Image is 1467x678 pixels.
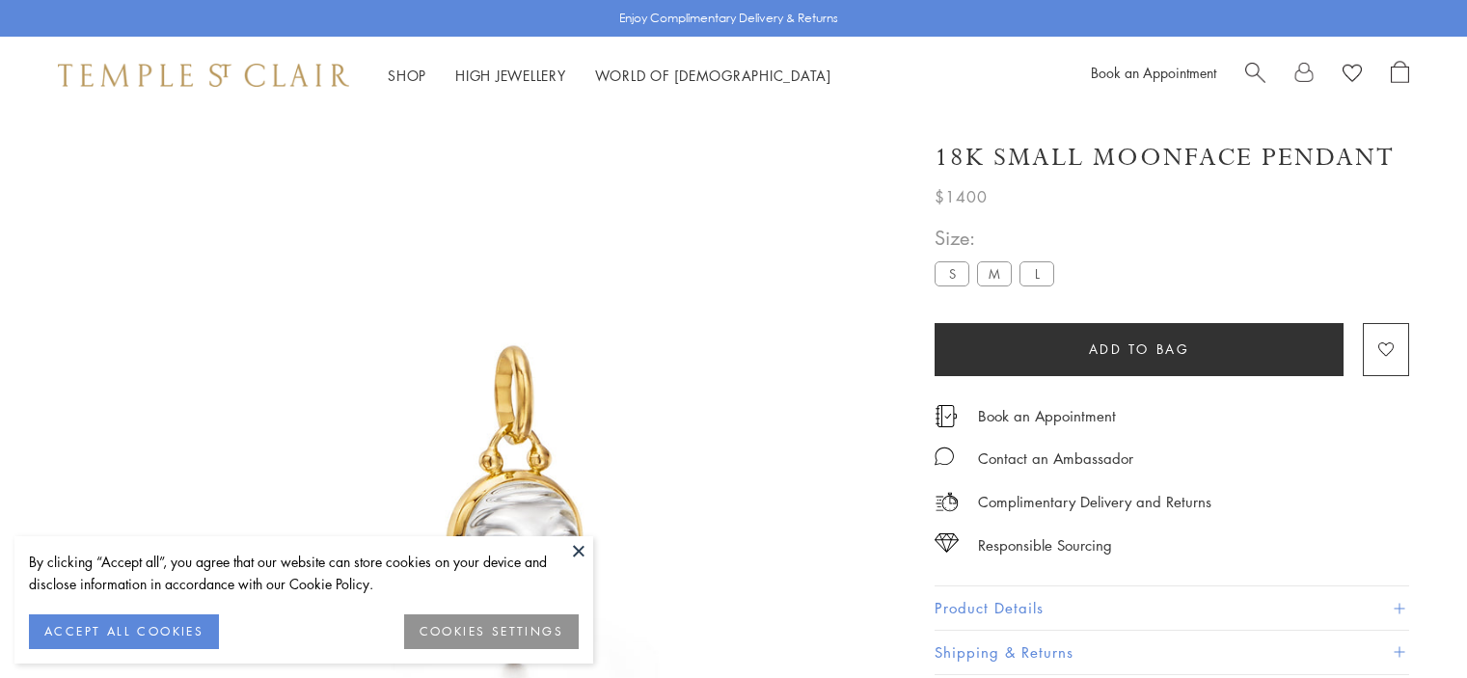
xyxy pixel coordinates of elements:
a: View Wishlist [1343,61,1362,90]
label: S [935,261,969,285]
a: Book an Appointment [978,405,1116,426]
button: Add to bag [935,323,1344,376]
img: icon_appointment.svg [935,405,958,427]
a: Search [1245,61,1265,90]
a: Book an Appointment [1091,63,1216,82]
a: ShopShop [388,66,426,85]
span: Add to bag [1089,339,1190,360]
span: $1400 [935,184,988,209]
button: COOKIES SETTINGS [404,614,579,649]
button: Shipping & Returns [935,631,1409,674]
img: Temple St. Clair [58,64,349,87]
a: High JewelleryHigh Jewellery [455,66,566,85]
div: By clicking “Accept all”, you agree that our website can store cookies on your device and disclos... [29,551,579,595]
img: icon_sourcing.svg [935,533,959,553]
label: M [977,261,1012,285]
img: icon_delivery.svg [935,490,959,514]
a: Open Shopping Bag [1391,61,1409,90]
a: World of [DEMOGRAPHIC_DATA]World of [DEMOGRAPHIC_DATA] [595,66,831,85]
button: Product Details [935,586,1409,630]
p: Complimentary Delivery and Returns [978,490,1211,514]
button: ACCEPT ALL COOKIES [29,614,219,649]
div: Responsible Sourcing [978,533,1112,557]
span: Size: [935,222,1062,254]
label: L [1019,261,1054,285]
nav: Main navigation [388,64,831,88]
img: MessageIcon-01_2.svg [935,447,954,466]
iframe: Gorgias live chat messenger [1371,587,1448,659]
p: Enjoy Complimentary Delivery & Returns [619,9,838,28]
h1: 18K Small Moonface Pendant [935,141,1395,175]
div: Contact an Ambassador [978,447,1133,471]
